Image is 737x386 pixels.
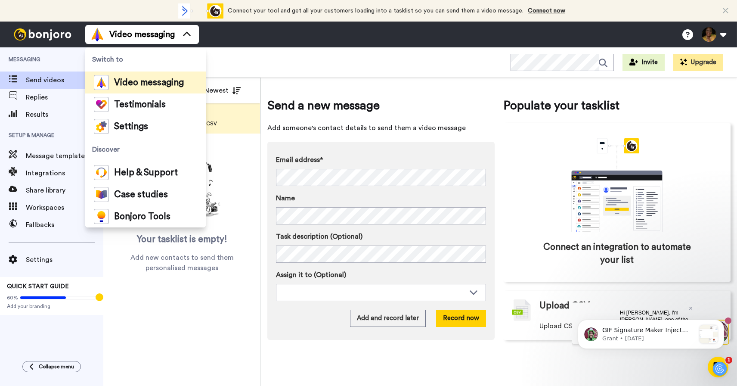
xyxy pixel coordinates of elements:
[26,185,103,196] span: Share library
[552,138,681,232] div: animation
[7,294,18,301] span: 60%
[176,3,223,19] div: animation
[114,122,148,131] span: Settings
[436,310,486,327] button: Record now
[114,190,168,199] span: Case studies
[114,78,184,87] span: Video messaging
[26,168,87,178] span: Integrations
[539,299,590,312] span: Upload CSV
[22,361,81,372] button: Collapse menu
[85,72,206,93] a: Video messaging
[116,252,248,273] span: Add new contacts to send them personalised messages
[622,54,665,71] button: Invite
[96,293,103,301] div: Tooltip anchor
[276,193,295,203] span: Name
[85,47,206,72] span: Switch to
[708,357,728,377] iframe: Intercom live chat
[198,82,247,99] button: Newest
[109,28,175,40] span: Video messaging
[94,187,109,202] img: case-study-colored.svg
[7,283,69,289] span: QUICK START GUIDE
[276,270,486,280] label: Assign it to (Optional)
[26,92,87,103] span: Replies
[673,54,723,71] button: Upgrade
[114,212,170,221] span: Bonjoro Tools
[26,255,103,265] span: Settings
[85,205,206,227] a: Bonjoro Tools
[39,363,74,370] span: Collapse menu
[539,321,717,331] span: Upload CSV to upload existing contacts to your tasklist
[94,75,109,90] img: vm-color.svg
[85,115,206,137] a: Settings
[48,7,117,75] span: Hi [PERSON_NAME], I'm [PERSON_NAME], one of the co-founders saw you signed up & wanted to say hi....
[26,151,87,161] span: Message template
[94,165,109,180] img: help-and-support-colored.svg
[94,119,109,134] img: settings-colored.svg
[7,303,96,310] span: Add your branding
[85,162,206,184] a: Help & Support
[85,137,206,162] span: Discover
[10,28,75,40] img: bj-logo-header-white.svg
[350,310,426,327] button: Add and record later
[26,109,103,120] span: Results
[26,202,103,213] span: Workspaces
[85,184,206,205] a: Case studies
[503,97,731,114] span: Populate your tasklist
[528,8,565,14] a: Connect now
[725,357,732,364] span: 1
[94,209,109,224] img: bj-tools-colored.svg
[267,123,495,133] span: Add someone's contact details to send them a video message
[85,93,206,115] a: Testimonials
[94,97,109,112] img: tm-color.svg
[276,231,486,242] label: Task description (Optional)
[1,2,24,25] img: 3183ab3e-59ed-45f6-af1c-10226f767056-1659068401.jpg
[512,299,531,321] img: csv-grey.png
[26,75,103,85] span: Send videos
[114,168,178,177] span: Help & Support
[28,28,38,38] img: mute-white.svg
[276,155,486,165] label: Email address*
[540,241,694,267] span: Connect an integration to automate your list
[90,28,104,41] img: vm-color.svg
[114,100,166,109] span: Testimonials
[228,8,523,14] span: Connect your tool and get all your customers loading into a tasklist so you can send them a video...
[26,220,103,230] span: Fallbacks
[565,302,737,363] iframe: Intercom notifications message
[137,233,227,246] span: Your tasklist is empty!
[267,97,495,114] span: Send a new message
